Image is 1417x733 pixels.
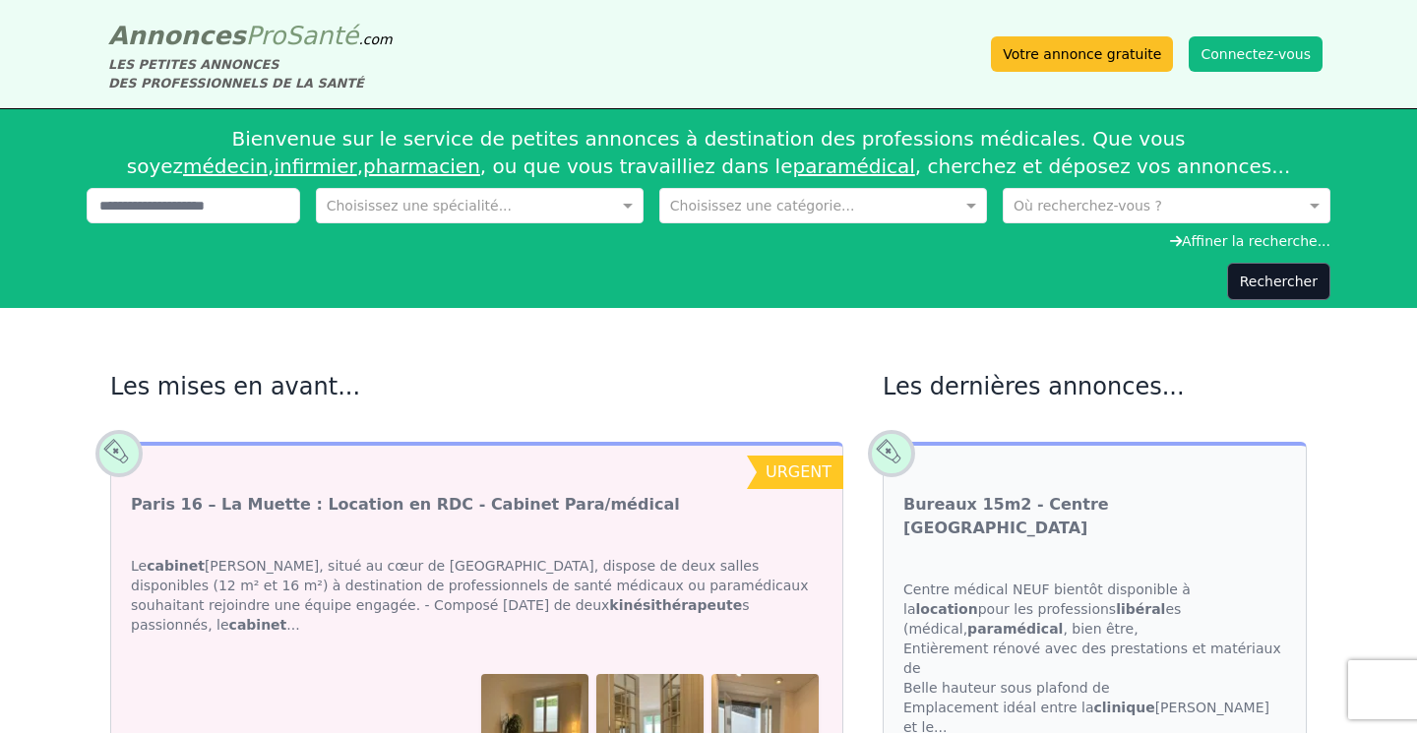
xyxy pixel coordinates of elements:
a: Bureaux 15m2 - Centre [GEOGRAPHIC_DATA] [903,493,1286,540]
a: paramédical [792,154,914,178]
span: Santé [285,21,358,50]
div: Bienvenue sur le service de petites annonces à destination des professions médicales. Que vous so... [87,117,1330,188]
strong: cabinet [229,617,287,633]
a: Paris 16 – La Muette : Location en RDC - Cabinet Para/médical [131,493,680,517]
a: Votre annonce gratuite [991,36,1173,72]
strong: kinési [609,597,742,613]
strong: location [915,601,977,617]
strong: cabinet [147,558,205,574]
span: Annonces [108,21,246,50]
strong: paramédical [967,621,1063,637]
span: urgent [766,462,832,481]
a: médecin [183,154,268,178]
h2: Les dernières annonces... [883,371,1307,402]
span: .com [358,31,392,47]
a: pharmacien [363,154,480,178]
h2: Les mises en avant... [110,371,843,402]
a: AnnoncesProSanté.com [108,21,393,50]
div: Affiner la recherche... [87,231,1330,251]
span: Pro [246,21,286,50]
strong: clinique [1093,700,1154,715]
strong: libéral [1116,601,1165,617]
button: Connectez-vous [1189,36,1323,72]
a: infirmier [274,154,356,178]
button: Rechercher [1227,263,1330,300]
div: LES PETITES ANNONCES DES PROFESSIONNELS DE LA SANTÉ [108,55,393,92]
div: Le [PERSON_NAME], situé au cœur de [GEOGRAPHIC_DATA], dispose de deux salles disponibles (12 m² e... [111,536,842,654]
strong: thérapeute [655,597,742,613]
